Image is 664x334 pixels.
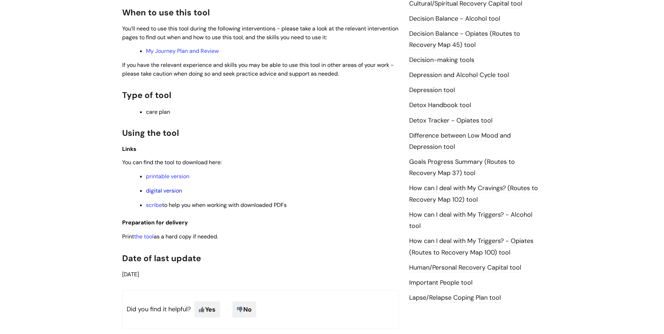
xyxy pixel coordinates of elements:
[122,290,399,329] p: Did you find it helpful?
[146,108,170,116] span: care plan
[409,263,521,272] a: Human/Personal Recovery Capital tool
[122,25,398,41] span: You’ll need to use this tool during the following interventions - please take a look at the relev...
[122,233,218,240] span: Print as a hard copy if needed.
[122,253,201,264] span: Date of last update
[122,271,139,278] span: [DATE]
[409,29,520,50] a: Decision Balance - Opiates (Routes to Recovery Map 45) tool
[409,131,511,152] a: Difference between Low Mood and Depression tool
[409,210,532,231] a: How can I deal with My Triggers? - Alcohol tool
[134,233,154,240] a: the tool
[122,159,222,166] span: You can find the tool to download here:
[409,116,492,125] a: Detox Tracker - Opiates tool
[232,301,256,318] span: No
[146,201,287,209] span: to help you when working with downloaded PDFs
[409,86,455,95] a: Depression tool
[409,293,501,302] a: Lapse/Relapse Coping Plan tool
[122,7,210,18] span: When to use this tool
[409,158,515,178] a: Goals Progress Summary (Routes to Recovery Map 37) tool
[122,127,179,138] span: Using the tool
[146,173,189,180] a: printable version
[409,237,533,257] a: How can I deal with My Triggers? - Opiates (Routes to Recovery Map 100) tool
[122,90,171,100] span: Type of tool
[409,101,471,110] a: Detox Handbook tool
[146,187,182,194] a: digital version
[146,201,162,209] a: scribe
[146,47,219,55] a: My Journey Plan and Review
[122,145,137,153] span: Links
[194,301,220,318] span: Yes
[409,14,500,23] a: Decision Balance - Alcohol tool
[409,71,509,80] a: Depression and Alcohol Cycle tool
[122,219,188,226] span: Preparation for delivery
[122,61,394,77] span: If you have the relevant experience and skills you may be able to use this tool in other areas of...
[409,278,473,287] a: Important People tool
[409,56,474,65] a: Decision-making tools
[409,184,538,204] a: How can I deal with My Cravings? (Routes to Recovery Map 102) tool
